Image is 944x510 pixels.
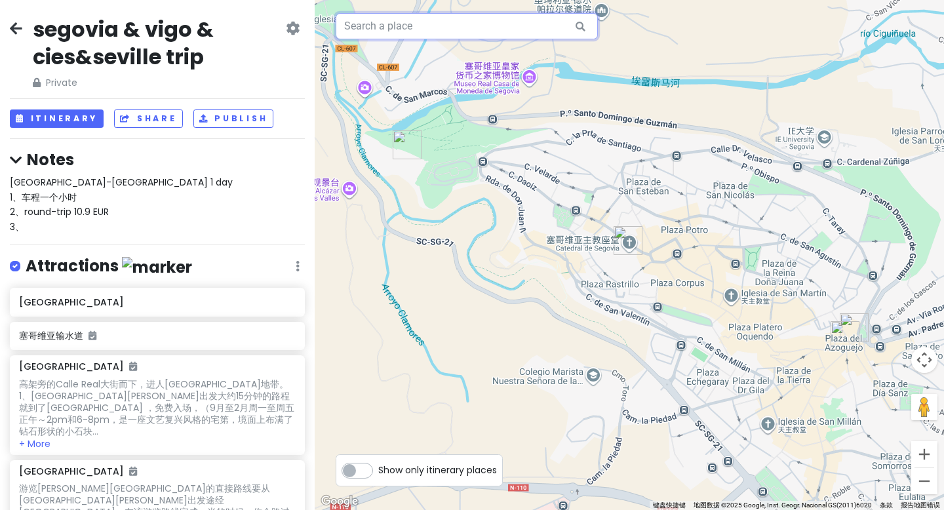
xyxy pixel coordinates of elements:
button: Itinerary [10,109,104,128]
div: 高架旁的Calle Real大街而下，进人[GEOGRAPHIC_DATA]地带。 1、[GEOGRAPHIC_DATA][PERSON_NAME]出发大约15分钟的路程就到了[GEOGRAPH... [19,378,295,438]
i: Added to itinerary [129,467,137,476]
img: marker [122,257,192,277]
img: Google [318,493,361,510]
span: 地图数据 ©2025 Google, Inst. Geogr. Nacional GS(2011)6020 [694,501,872,509]
span: Private [33,75,283,90]
button: 放大 [911,441,937,467]
i: Added to itinerary [129,362,137,371]
div: Plaza del Azoguejo [831,321,859,350]
i: Added to itinerary [88,331,96,340]
h6: 塞哥维亚输水道 [19,330,295,342]
a: 在 Google 地图中打开此区域（会打开一个新窗口） [318,493,361,510]
div: 塞哥维亚城堡 [393,130,422,159]
input: Search a place [336,13,598,39]
h4: Notes [10,149,305,170]
button: 地图镜头控件 [911,347,937,373]
button: Publish [193,109,274,128]
button: 缩小 [911,468,937,494]
button: 将街景小人拖到地图上以打开街景 [911,394,937,420]
h6: [GEOGRAPHIC_DATA] [19,465,137,477]
button: Share [114,109,182,128]
a: 报告地图错误 [901,501,940,509]
h4: Attractions [26,256,192,277]
span: [GEOGRAPHIC_DATA]-[GEOGRAPHIC_DATA] 1 day 1、车程一个小时 2、round-trip 10.9 EUR 3、 [10,176,233,233]
a: 条款（在新标签页中打开） [880,501,893,509]
span: Show only itinerary places [378,463,497,477]
h6: [GEOGRAPHIC_DATA] [19,361,137,372]
h2: segovia & vigo & cies&seville trip [33,16,283,70]
button: 键盘快捷键 [653,501,686,510]
div: 塞哥维亚输水道 [840,313,869,342]
button: + More [19,438,50,450]
h6: [GEOGRAPHIC_DATA] [19,296,295,308]
div: 塞哥维亚主教座堂 [614,226,642,255]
